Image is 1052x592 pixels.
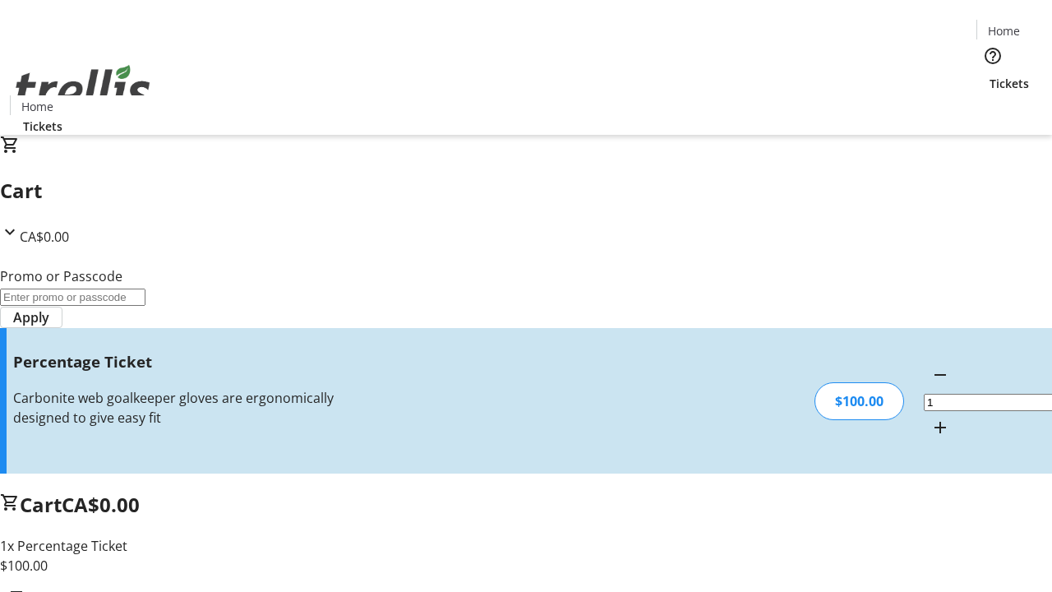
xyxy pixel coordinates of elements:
[10,47,156,129] img: Orient E2E Organization FhsNP1R4s6's Logo
[976,75,1042,92] a: Tickets
[11,98,63,115] a: Home
[21,98,53,115] span: Home
[988,22,1020,39] span: Home
[814,382,904,420] div: $100.00
[976,92,1009,125] button: Cart
[20,228,69,246] span: CA$0.00
[924,358,957,391] button: Decrement by one
[977,22,1030,39] a: Home
[62,491,140,518] span: CA$0.00
[23,118,62,135] span: Tickets
[13,350,372,373] h3: Percentage Ticket
[990,75,1029,92] span: Tickets
[976,39,1009,72] button: Help
[13,308,49,327] span: Apply
[924,411,957,444] button: Increment by one
[10,118,76,135] a: Tickets
[13,388,372,428] div: Carbonite web goalkeeper gloves are ergonomically designed to give easy fit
